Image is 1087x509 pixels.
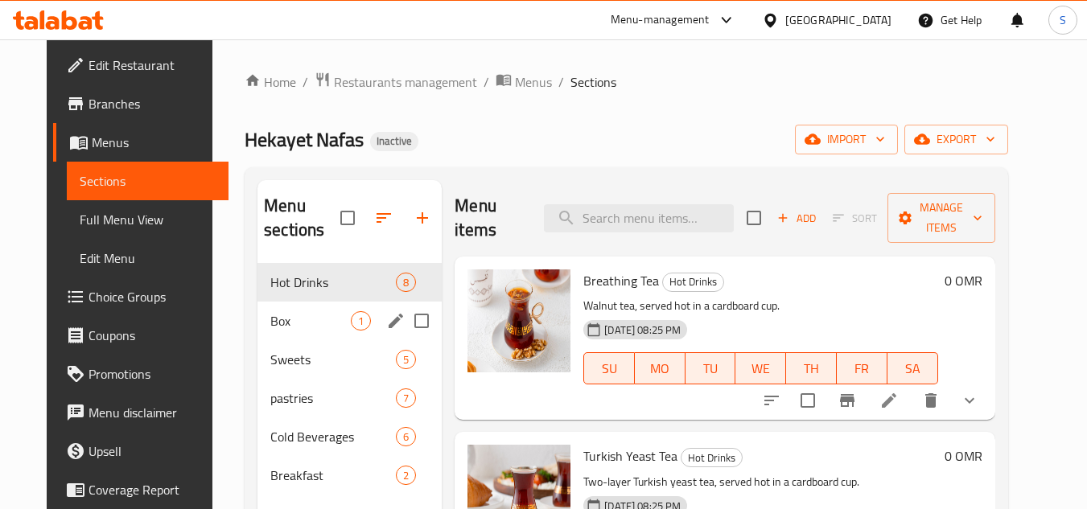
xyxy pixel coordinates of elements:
[257,257,442,501] nav: Menu sections
[843,357,881,380] span: FR
[67,239,229,277] a: Edit Menu
[775,209,818,228] span: Add
[80,210,216,229] span: Full Menu View
[945,269,982,292] h6: 0 OMR
[403,199,442,237] button: Add section
[904,125,1008,154] button: export
[351,311,371,330] div: items
[467,269,570,372] img: Breathing Tea
[245,72,296,92] a: Home
[53,355,229,393] a: Promotions
[917,129,995,150] span: export
[641,357,679,380] span: MO
[331,201,364,235] span: Select all sections
[257,379,442,417] div: pastries7
[89,480,216,499] span: Coverage Report
[598,322,687,338] span: [DATE] 08:25 PM
[945,445,982,467] h6: 0 OMR
[89,94,216,113] span: Branches
[53,84,229,123] a: Branches
[364,199,403,237] span: Sort sections
[785,11,891,29] div: [GEOGRAPHIC_DATA]
[496,72,552,92] a: Menus
[89,55,216,75] span: Edit Restaurant
[771,206,822,231] button: Add
[89,326,216,345] span: Coupons
[879,391,899,410] a: Edit menu item
[808,129,885,150] span: import
[53,123,229,162] a: Menus
[515,72,552,92] span: Menus
[67,200,229,239] a: Full Menu View
[315,72,477,92] a: Restaurants management
[686,352,736,384] button: TU
[795,125,898,154] button: import
[80,171,216,191] span: Sections
[270,311,351,330] div: Box
[264,194,340,242] h2: Menu sections
[692,357,730,380] span: TU
[53,470,229,509] a: Coverage Report
[89,403,216,422] span: Menu disclaimer
[742,357,780,380] span: WE
[737,201,771,235] span: Select section
[370,134,418,148] span: Inactive
[270,388,396,408] span: pastries
[257,302,442,340] div: Box1edit
[397,391,415,406] span: 7
[397,468,415,483] span: 2
[257,340,442,379] div: Sweets5
[662,273,724,292] div: Hot Drinks
[397,352,415,367] span: 5
[591,357,628,380] span: SU
[396,350,416,369] div: items
[681,449,742,467] span: Hot Drinks
[370,132,418,151] div: Inactive
[270,466,396,485] span: Breakfast
[334,72,477,92] span: Restaurants management
[887,352,938,384] button: SA
[752,381,791,420] button: sort-choices
[53,393,229,432] a: Menu disclaimer
[53,432,229,470] a: Upsell
[791,384,825,417] span: Select to update
[270,427,396,446] span: Cold Beverages
[257,417,442,456] div: Cold Beverages6
[396,466,416,485] div: items
[912,381,950,420] button: delete
[960,391,979,410] svg: Show Choices
[92,133,216,152] span: Menus
[894,357,932,380] span: SA
[663,273,723,291] span: Hot Drinks
[822,206,887,231] span: Select section first
[80,248,216,268] span: Edit Menu
[544,204,734,232] input: search
[455,194,524,242] h2: Menu items
[837,352,887,384] button: FR
[257,263,442,302] div: Hot Drinks8
[270,273,396,292] span: Hot Drinks
[900,198,982,238] span: Manage items
[352,314,370,329] span: 1
[257,456,442,495] div: Breakfast2
[611,10,710,30] div: Menu-management
[397,429,415,445] span: 6
[396,427,416,446] div: items
[681,448,743,467] div: Hot Drinks
[396,273,416,292] div: items
[793,357,830,380] span: TH
[735,352,786,384] button: WE
[583,296,937,316] p: Walnut tea, served hot in a cardboard cup.
[786,352,837,384] button: TH
[53,46,229,84] a: Edit Restaurant
[828,381,867,420] button: Branch-specific-item
[950,381,989,420] button: show more
[583,444,677,468] span: Turkish Yeast Tea
[67,162,229,200] a: Sections
[397,275,415,290] span: 8
[270,350,396,369] span: Sweets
